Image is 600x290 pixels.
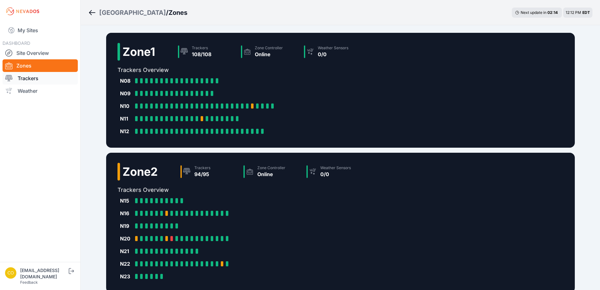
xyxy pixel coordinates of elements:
[194,165,210,170] div: Trackers
[20,280,38,285] a: Feedback
[120,222,133,230] div: N19
[169,8,187,17] h3: Zones
[304,163,367,181] a: Weather Sensors0/0
[318,45,348,50] div: Weather Sensors
[175,43,238,61] a: Trackers108/108
[117,186,367,194] h2: Trackers Overview
[318,50,348,58] div: 0/0
[120,260,133,268] div: N22
[3,59,78,72] a: Zones
[3,23,78,38] a: My Sites
[120,197,133,204] div: N15
[88,4,187,21] nav: Breadcrumb
[120,210,133,217] div: N16
[257,165,285,170] div: Zone Controller
[20,267,67,280] div: [EMAIL_ADDRESS][DOMAIN_NAME]
[320,165,351,170] div: Weather Sensors
[582,10,590,15] span: EDT
[194,170,210,178] div: 94/95
[547,10,559,15] div: 02 : 14
[3,40,30,46] span: DASHBOARD
[3,47,78,59] a: Site Overview
[301,43,364,61] a: Weather Sensors0/0
[178,163,241,181] a: Trackers94/95
[99,8,166,17] a: [GEOGRAPHIC_DATA]
[192,45,211,50] div: Trackers
[120,102,133,110] div: N10
[320,170,351,178] div: 0/0
[257,170,285,178] div: Online
[192,50,211,58] div: 108/108
[521,10,546,15] span: Next update in
[120,247,133,255] div: N21
[123,45,155,58] h2: Zone 1
[120,273,133,280] div: N23
[120,235,133,242] div: N20
[123,165,158,178] h2: Zone 2
[255,45,283,50] div: Zone Controller
[3,72,78,85] a: Trackers
[117,66,364,74] h2: Trackers Overview
[255,50,283,58] div: Online
[566,10,581,15] span: 12:12 PM
[5,6,40,16] img: Nevados
[3,85,78,97] a: Weather
[120,77,133,85] div: N08
[5,267,16,279] img: controlroomoperator@invenergy.com
[120,127,133,135] div: N12
[120,90,133,97] div: N09
[120,115,133,122] div: N11
[166,8,169,17] span: /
